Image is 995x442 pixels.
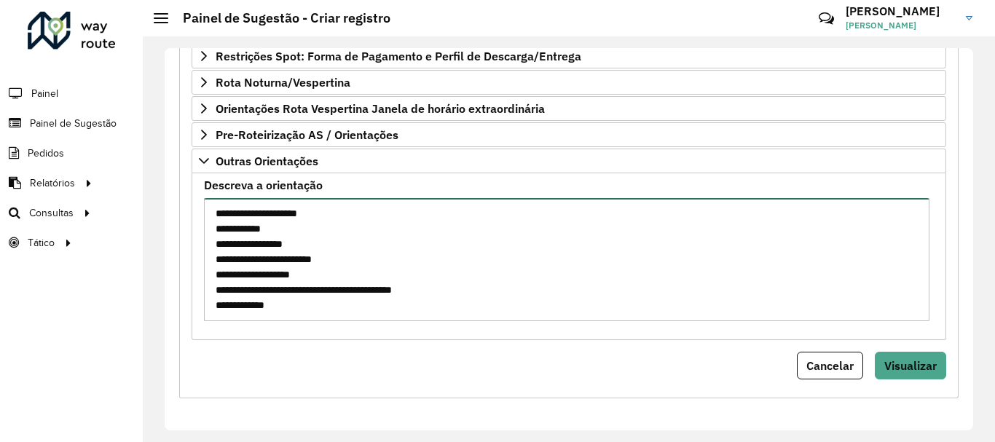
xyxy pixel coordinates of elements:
[192,96,946,121] a: Orientações Rota Vespertina Janela de horário extraordinária
[31,86,58,101] span: Painel
[30,116,117,131] span: Painel de Sugestão
[811,3,842,34] a: Contato Rápido
[192,70,946,95] a: Rota Noturna/Vespertina
[28,235,55,250] span: Tático
[797,352,863,379] button: Cancelar
[846,4,955,18] h3: [PERSON_NAME]
[29,205,74,221] span: Consultas
[192,44,946,68] a: Restrições Spot: Forma de Pagamento e Perfil de Descarga/Entrega
[846,19,955,32] span: [PERSON_NAME]
[216,155,318,167] span: Outras Orientações
[30,175,75,191] span: Relatórios
[192,173,946,340] div: Outras Orientações
[192,122,946,147] a: Pre-Roteirização AS / Orientações
[168,10,390,26] h2: Painel de Sugestão - Criar registro
[875,352,946,379] button: Visualizar
[216,76,350,88] span: Rota Noturna/Vespertina
[216,129,398,141] span: Pre-Roteirização AS / Orientações
[216,103,545,114] span: Orientações Rota Vespertina Janela de horário extraordinária
[216,50,581,62] span: Restrições Spot: Forma de Pagamento e Perfil de Descarga/Entrega
[204,176,323,194] label: Descreva a orientação
[192,149,946,173] a: Outras Orientações
[806,358,854,373] span: Cancelar
[28,146,64,161] span: Pedidos
[884,358,937,373] span: Visualizar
